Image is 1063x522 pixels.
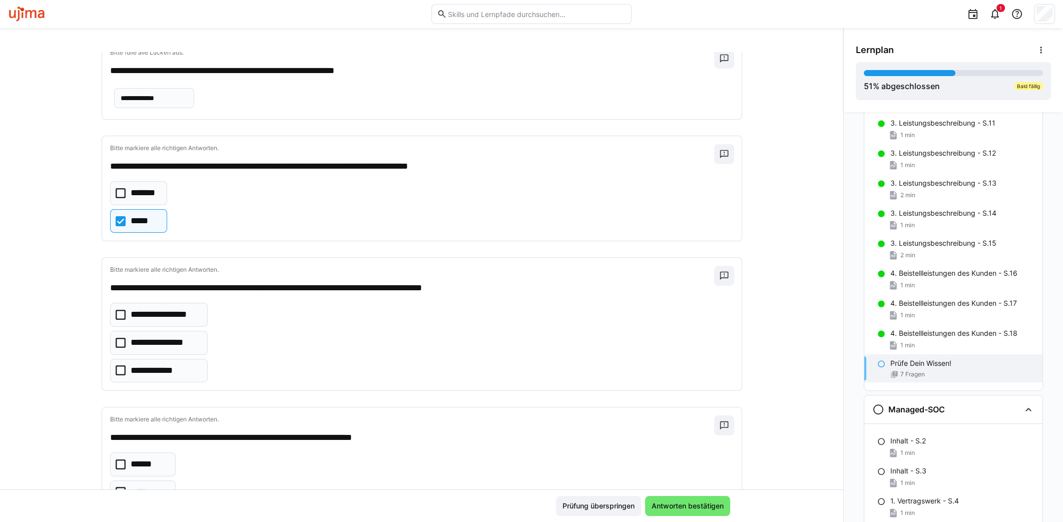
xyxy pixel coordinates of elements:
p: Bitte markiere alle richtigen Antworten. [110,144,715,152]
span: 2 min [900,191,915,199]
span: 7 Fragen [900,370,925,378]
p: Prüfe Dein Wissen! [890,358,951,368]
span: 1 min [900,131,915,139]
span: 1 min [900,161,915,169]
span: 2 min [900,251,915,259]
span: 1 min [900,281,915,289]
span: 1 [999,5,1002,11]
div: % abgeschlossen [864,80,940,92]
span: 1 min [900,221,915,229]
p: Inhalt - S.2 [890,436,926,446]
p: 1. Vertragswerk - S.4 [890,496,959,506]
span: 1 min [900,509,915,517]
p: 3. Leistungsbeschreibung - S.15 [890,238,996,248]
button: Prüfung überspringen [556,496,641,516]
p: Bitte markiere alle richtigen Antworten. [110,266,715,274]
span: 1 min [900,341,915,349]
p: 4. Beistellleistungen des Kunden - S.18 [890,328,1017,338]
input: Skills und Lernpfade durchsuchen… [447,10,626,19]
button: Antworten bestätigen [645,496,730,516]
span: Prüfung überspringen [561,501,636,511]
p: 4. Beistellleistungen des Kunden - S.17 [890,298,1017,308]
div: Bald fällig [1014,82,1043,90]
p: 3. Leistungsbeschreibung - S.11 [890,118,995,128]
span: 1 min [900,479,915,487]
p: Inhalt - S.3 [890,466,926,476]
span: 1 min [900,311,915,319]
p: 3. Leistungsbeschreibung - S.12 [890,148,996,158]
p: Bitte markiere alle richtigen Antworten. [110,415,715,423]
p: 3. Leistungsbeschreibung - S.13 [890,178,996,188]
p: 4. Beistellleistungen des Kunden - S.16 [890,268,1017,278]
p: 3. Leistungsbeschreibung - S.14 [890,208,996,218]
span: Antworten bestätigen [650,501,725,511]
span: Lernplan [856,45,894,56]
p: Bitte fülle alle Lücken aus. [110,49,715,57]
span: 1 min [900,449,915,457]
h3: Managed-SOC [888,404,945,414]
span: 51 [864,81,873,91]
